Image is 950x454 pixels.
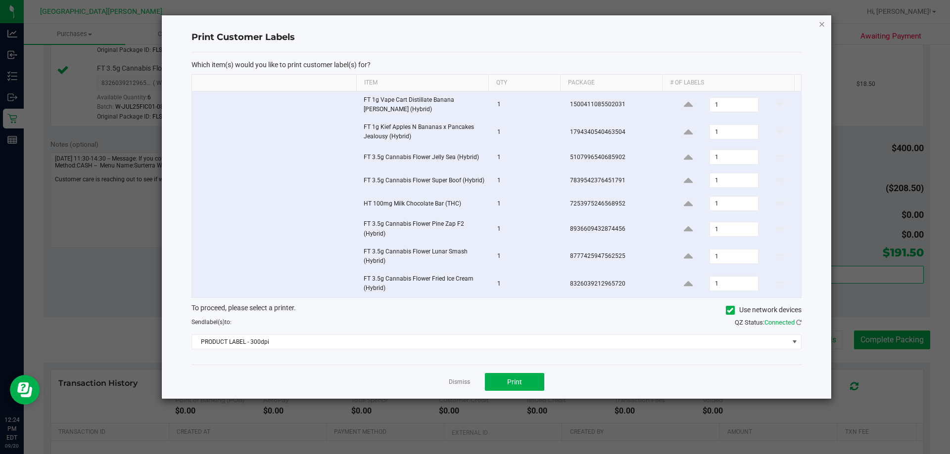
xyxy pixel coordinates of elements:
td: 1 [491,215,564,243]
td: 1 [491,270,564,297]
td: 1 [491,91,564,119]
th: # of labels [662,75,794,91]
td: FT 3.5g Cannabis Flower Lunar Smash (Hybrid) [358,243,491,270]
td: FT 3.5g Cannabis Flower Super Boof (Hybrid) [358,169,491,192]
td: 1 [491,119,564,146]
td: 1794340540463504 [564,119,667,146]
td: 8777425947562525 [564,243,667,270]
td: FT 1g Kief Apples N Bananas x Pancakes Jealousy (Hybrid) [358,119,491,146]
a: Dismiss [449,378,470,386]
td: 1 [491,169,564,192]
td: 1 [491,243,564,270]
td: 1500411085502031 [564,91,667,119]
td: 7839542376451791 [564,169,667,192]
td: 1 [491,192,564,215]
span: label(s) [205,319,225,326]
td: FT 3.5g Cannabis Flower Jelly Sea (Hybrid) [358,146,491,169]
iframe: Resource center [10,375,40,405]
label: Use network devices [726,305,802,315]
td: 8326039212965720 [564,270,667,297]
td: FT 1g Vape Cart Distillate Banana [PERSON_NAME] (Hybrid) [358,91,491,119]
th: Item [356,75,488,91]
span: PRODUCT LABEL - 300dpi [192,335,789,349]
span: Send to: [191,319,232,326]
span: QZ Status: [735,319,802,326]
div: To proceed, please select a printer. [184,303,809,318]
h4: Print Customer Labels [191,31,802,44]
td: FT 3.5g Cannabis Flower Fried Ice Cream (Hybrid) [358,270,491,297]
td: 7253975246568952 [564,192,667,215]
span: Print [507,378,522,386]
td: 5107996540685902 [564,146,667,169]
th: Qty [488,75,560,91]
td: 1 [491,146,564,169]
button: Print [485,373,544,391]
td: HT 100mg Milk Chocolate Bar (THC) [358,192,491,215]
p: Which item(s) would you like to print customer label(s) for? [191,60,802,69]
td: 8936609432874456 [564,215,667,243]
td: FT 3.5g Cannabis Flower Pine Zap F2 (Hybrid) [358,215,491,243]
th: Package [560,75,662,91]
span: Connected [764,319,795,326]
